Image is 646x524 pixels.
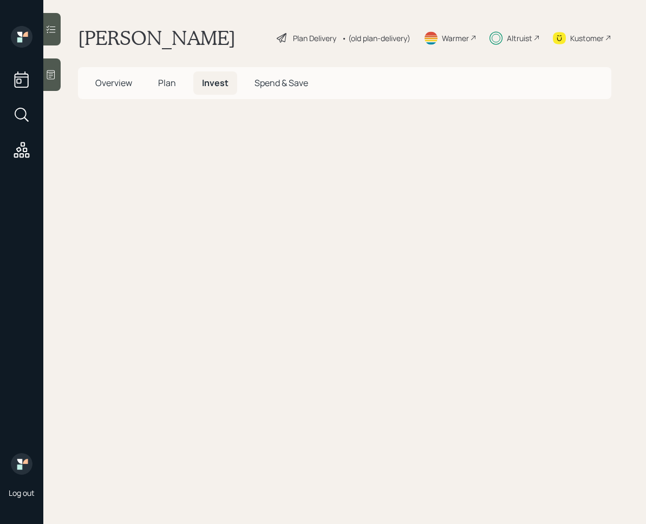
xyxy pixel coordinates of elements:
span: Spend & Save [255,77,308,89]
div: Log out [9,488,35,498]
div: Altruist [507,32,532,44]
span: Plan [158,77,176,89]
div: • (old plan-delivery) [342,32,410,44]
span: Overview [95,77,132,89]
h1: [PERSON_NAME] [78,26,236,50]
div: Warmer [442,32,469,44]
span: Invest [202,77,229,89]
img: retirable_logo.png [11,453,32,475]
div: Kustomer [570,32,604,44]
div: Plan Delivery [293,32,336,44]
